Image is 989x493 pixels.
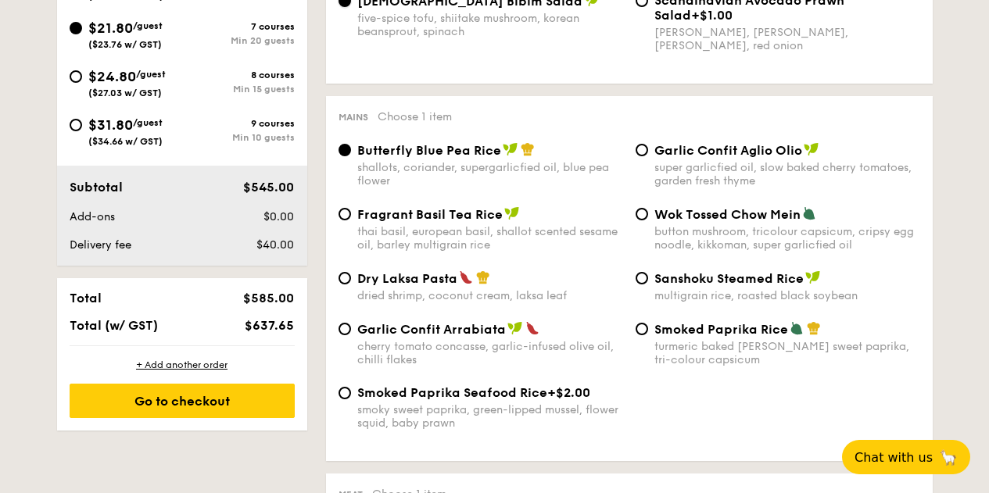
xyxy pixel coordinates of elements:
span: +$2.00 [547,385,590,400]
span: Chat with us [855,450,933,465]
div: Min 20 guests [182,35,295,46]
div: Min 10 guests [182,132,295,143]
span: Sanshoku Steamed Rice [654,271,804,286]
span: $585.00 [243,291,294,305]
span: ($27.03 w/ GST) [88,88,162,98]
span: +$1.00 [691,8,733,23]
img: icon-chef-hat.a58ddaea.svg [807,321,821,335]
input: Garlic Confit Aglio Oliosuper garlicfied oil, slow baked cherry tomatoes, garden fresh thyme [636,144,648,156]
div: thai basil, european basil, shallot scented sesame oil, barley multigrain rice [357,225,623,252]
img: icon-vegetarian.fe4039eb.svg [790,321,804,335]
span: 🦙 [939,448,958,466]
input: Sanshoku Steamed Ricemultigrain rice, roasted black soybean [636,272,648,284]
div: super garlicfied oil, slow baked cherry tomatoes, garden fresh thyme [654,161,920,188]
div: dried shrimp, coconut cream, laksa leaf [357,289,623,302]
span: /guest [133,20,163,31]
div: button mushroom, tricolour capsicum, cripsy egg noodle, kikkoman, super garlicfied oil [654,225,920,252]
div: [PERSON_NAME], [PERSON_NAME], [PERSON_NAME], red onion [654,26,920,52]
span: Total [70,291,102,305]
span: /guest [136,69,166,80]
input: Wok Tossed Chow Meinbutton mushroom, tricolour capsicum, cripsy egg noodle, kikkoman, super garli... [636,208,648,220]
input: Smoked Paprika Riceturmeric baked [PERSON_NAME] sweet paprika, tri-colour capsicum [636,323,648,335]
img: icon-vegan.f8ff3823.svg [503,142,518,156]
div: Go to checkout [70,384,295,418]
span: Add-ons [70,210,115,223]
span: Choose 1 item [378,110,452,123]
span: ($34.66 w/ GST) [88,136,163,147]
div: cherry tomato concasse, garlic-infused olive oil, chilli flakes [357,340,623,366]
span: Smoked Paprika Rice [654,322,788,337]
span: $21.80 [88,20,133,37]
span: Garlic Confit Arrabiata [357,322,506,337]
img: icon-vegetarian.fe4039eb.svg [802,206,816,220]
img: icon-vegan.f8ff3823.svg [507,321,523,335]
div: 7 courses [182,21,295,32]
img: icon-vegan.f8ff3823.svg [504,206,520,220]
span: Butterfly Blue Pea Rice [357,143,501,158]
img: icon-vegan.f8ff3823.svg [805,270,821,284]
div: multigrain rice, roasted black soybean [654,289,920,302]
span: /guest [133,117,163,128]
div: 9 courses [182,118,295,129]
span: $545.00 [243,180,294,195]
span: Total (w/ GST) [70,318,158,333]
div: smoky sweet paprika, green-lipped mussel, flower squid, baby prawn [357,403,623,430]
span: $0.00 [263,210,294,223]
input: Butterfly Blue Pea Riceshallots, coriander, supergarlicfied oil, blue pea flower [339,144,351,156]
button: Chat with us🦙 [842,440,970,474]
input: Garlic Confit Arrabiatacherry tomato concasse, garlic-infused olive oil, chilli flakes [339,323,351,335]
input: Fragrant Basil Tea Ricethai basil, european basil, shallot scented sesame oil, barley multigrain ... [339,208,351,220]
input: $31.80/guest($34.66 w/ GST)9 coursesMin 10 guests [70,119,82,131]
input: $24.80/guest($27.03 w/ GST)8 coursesMin 15 guests [70,70,82,83]
img: icon-chef-hat.a58ddaea.svg [521,142,535,156]
span: Wok Tossed Chow Mein [654,207,801,222]
span: $637.65 [245,318,294,333]
img: icon-spicy.37a8142b.svg [459,270,473,284]
span: Mains [339,112,368,123]
img: icon-vegan.f8ff3823.svg [804,142,819,156]
span: Subtotal [70,180,123,195]
div: five-spice tofu, shiitake mushroom, korean beansprout, spinach [357,12,623,38]
img: icon-spicy.37a8142b.svg [525,321,539,335]
input: Dry Laksa Pastadried shrimp, coconut cream, laksa leaf [339,272,351,284]
span: Fragrant Basil Tea Rice [357,207,503,222]
span: Smoked Paprika Seafood Rice [357,385,547,400]
span: Dry Laksa Pasta [357,271,457,286]
span: $40.00 [256,238,294,252]
div: + Add another order [70,359,295,371]
input: $21.80/guest($23.76 w/ GST)7 coursesMin 20 guests [70,22,82,34]
div: Min 15 guests [182,84,295,95]
span: $24.80 [88,68,136,85]
input: Smoked Paprika Seafood Rice+$2.00smoky sweet paprika, green-lipped mussel, flower squid, baby prawn [339,387,351,399]
span: Garlic Confit Aglio Olio [654,143,802,158]
img: icon-chef-hat.a58ddaea.svg [476,270,490,284]
span: $31.80 [88,116,133,134]
div: shallots, coriander, supergarlicfied oil, blue pea flower [357,161,623,188]
div: turmeric baked [PERSON_NAME] sweet paprika, tri-colour capsicum [654,340,920,366]
span: ($23.76 w/ GST) [88,39,162,50]
span: Delivery fee [70,238,131,252]
div: 8 courses [182,70,295,80]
